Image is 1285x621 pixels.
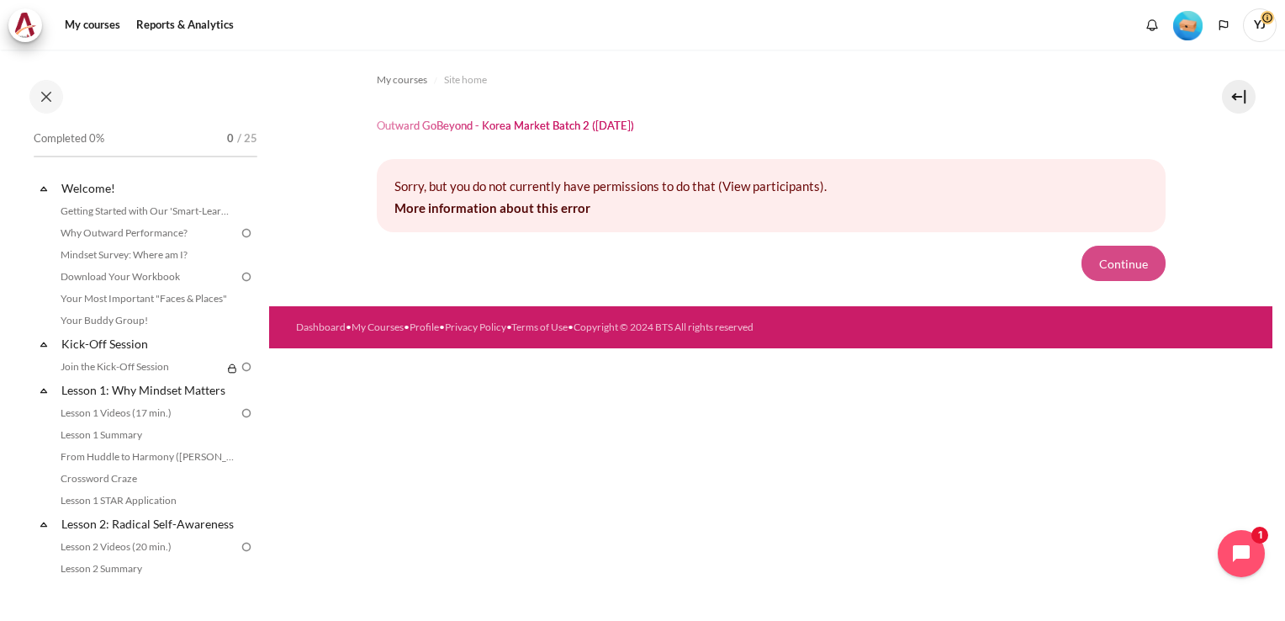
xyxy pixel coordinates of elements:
[1211,13,1236,38] button: Languages
[59,512,239,535] a: Lesson 2: Radical Self-Awareness
[59,8,126,42] a: My courses
[1140,13,1165,38] div: Show notification window with no new notifications
[239,406,254,421] img: To do
[59,332,239,355] a: Kick-Off Session
[239,226,254,241] img: To do
[56,447,239,467] a: From Huddle to Harmony ([PERSON_NAME]'s Story)
[237,130,257,147] span: / 25
[444,72,487,88] span: Site home
[1173,11,1203,40] img: Level #1
[56,289,239,309] a: Your Most Important "Faces & Places"
[56,491,239,511] a: Lesson 1 STAR Application
[56,245,239,265] a: Mindset Survey: Where am I?
[227,130,234,147] span: 0
[56,537,239,557] a: Lesson 2 Videos (20 min.)
[239,359,254,374] img: To do
[1173,9,1203,40] div: Level #1
[511,321,568,333] a: Terms of Use
[296,321,346,333] a: Dashboard
[56,310,239,331] a: Your Buddy Group!
[56,267,239,287] a: Download Your Workbook
[394,177,1148,196] p: Sorry, but you do not currently have permissions to do that (View participants).
[59,379,239,401] a: Lesson 1: Why Mindset Matters
[445,321,506,333] a: Privacy Policy
[35,516,52,533] span: Collapse
[56,223,239,243] a: Why Outward Performance?
[377,119,634,133] h1: Outward GoBeyond - Korea Market Batch 2 ([DATE])
[35,180,52,197] span: Collapse
[1081,246,1166,281] button: Continue
[59,177,239,199] a: Welcome!
[56,357,222,377] a: Join the Kick-Off Session
[56,559,239,579] a: Lesson 2 Summary
[1166,9,1209,40] a: Level #1
[239,539,254,555] img: To do
[394,200,590,215] a: More information about this error
[1243,8,1277,42] a: User menu
[239,269,254,284] img: To do
[377,66,1166,93] nav: Navigation bar
[56,425,239,445] a: Lesson 1 Summary
[13,13,37,38] img: Architeck
[56,201,239,221] a: Getting Started with Our 'Smart-Learning' Platform
[56,403,239,423] a: Lesson 1 Videos (17 min.)
[35,382,52,399] span: Collapse
[35,336,52,353] span: Collapse
[130,8,240,42] a: Reports & Analytics
[34,130,104,147] span: Completed 0%
[352,321,404,333] a: My Courses
[269,50,1272,306] section: Content
[574,321,754,333] a: Copyright © 2024 BTS All rights reserved
[1243,8,1277,42] span: YJ
[410,321,439,333] a: Profile
[444,70,487,90] a: Site home
[56,469,239,489] a: Crossword Craze
[377,70,427,90] a: My courses
[8,8,50,42] a: Architeck Architeck
[296,320,817,335] div: • • • • •
[377,72,427,88] span: My courses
